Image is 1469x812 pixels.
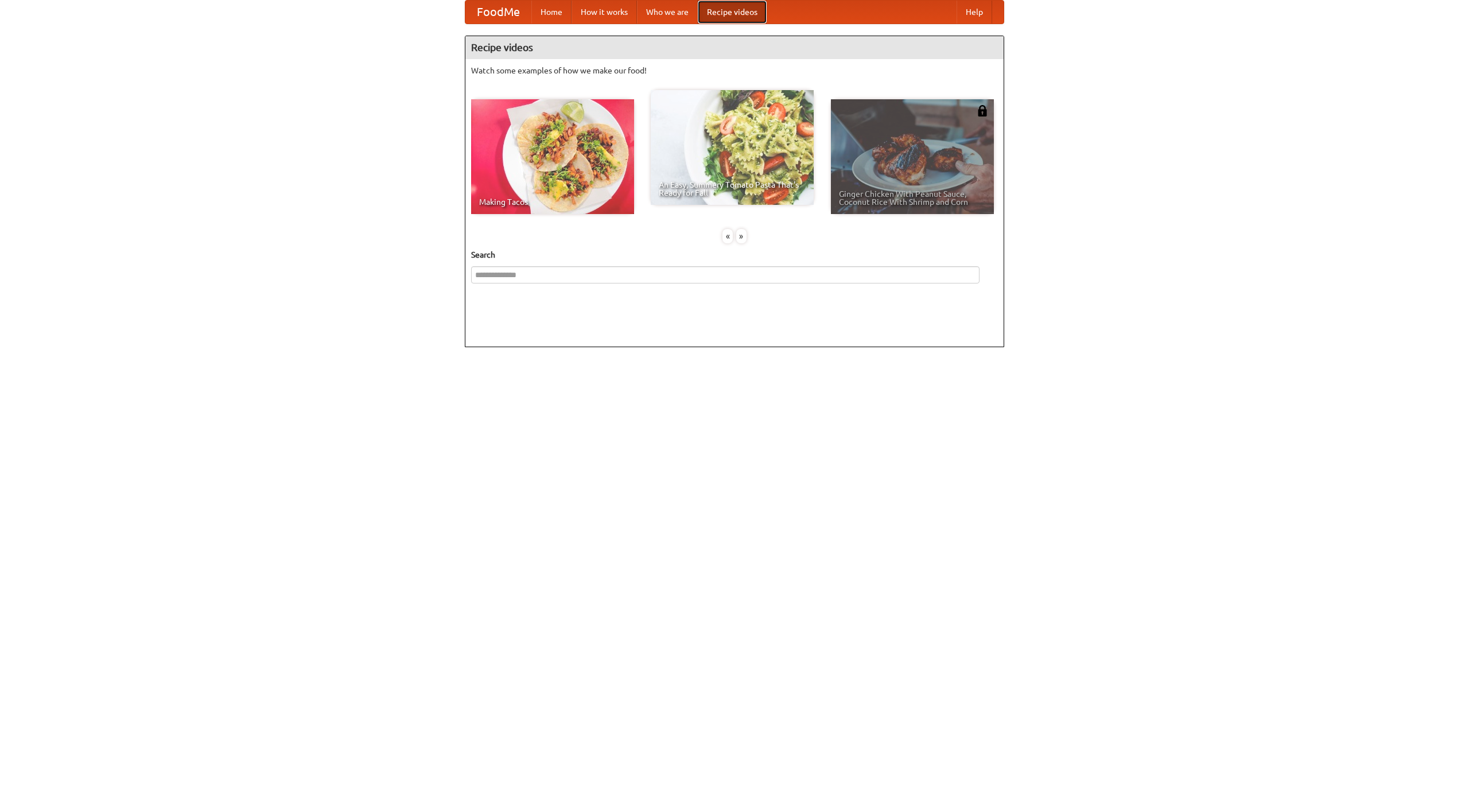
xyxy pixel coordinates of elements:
a: An Easy, Summery Tomato Pasta That's Ready for Fall [651,90,814,205]
a: Home [531,1,572,24]
a: FoodMe [465,1,531,24]
div: « [722,229,733,243]
p: Watch some examples of how we make our food! [471,65,998,76]
a: Recipe videos [698,1,767,24]
h5: Search [471,249,998,261]
a: Help [957,1,992,24]
a: How it works [572,1,637,24]
a: Who we are [637,1,698,24]
span: An Easy, Summery Tomato Pasta That's Ready for Fall [659,181,806,197]
h4: Recipe videos [465,36,1004,59]
span: Making Tacos [479,198,626,206]
a: Making Tacos [471,99,634,214]
div: » [736,229,747,243]
img: 483408.png [977,105,988,116]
